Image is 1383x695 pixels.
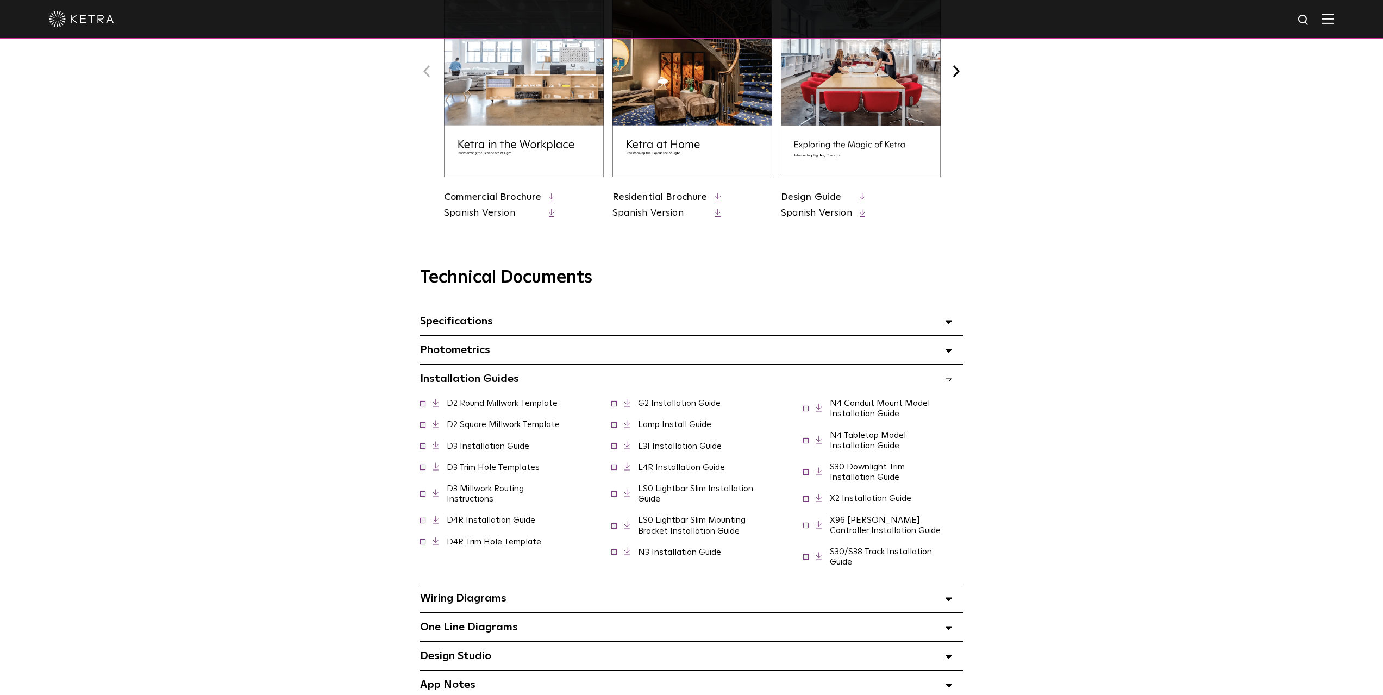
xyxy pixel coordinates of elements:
[420,593,506,604] span: Wiring Diagrams
[447,516,535,524] a: D4R Installation Guide
[420,679,475,690] span: App Notes
[447,463,540,472] a: D3 Trim Hole Templates
[420,650,491,661] span: Design Studio
[447,442,529,450] a: D3 Installation Guide
[638,484,753,503] a: LS0 Lightbar Slim Installation Guide
[420,316,493,327] span: Specifications
[444,206,542,220] a: Spanish Version
[781,206,852,220] a: Spanish Version
[830,516,941,535] a: X96 [PERSON_NAME] Controller Installation Guide
[781,192,842,202] a: Design Guide
[447,420,560,429] a: D2 Square Millwork Template
[830,431,906,450] a: N4 Tabletop Model Installation Guide
[638,420,711,429] a: Lamp Install Guide
[447,537,541,546] a: D4R Trim Hole Template
[638,463,725,472] a: L4R Installation Guide
[447,399,558,408] a: D2 Round Millwork Template
[444,192,542,202] a: Commercial Brochure
[830,494,911,503] a: X2 Installation Guide
[638,548,721,556] a: N3 Installation Guide
[420,373,519,384] span: Installation Guides
[1297,14,1311,27] img: search icon
[612,192,708,202] a: Residential Brochure
[1322,14,1334,24] img: Hamburger%20Nav.svg
[638,399,721,408] a: G2 Installation Guide
[638,442,722,450] a: L3I Installation Guide
[949,64,963,78] button: Next
[830,547,932,566] a: S30/S38 Track Installation Guide
[420,345,490,355] span: Photometrics
[830,399,930,418] a: N4 Conduit Mount Model Installation Guide
[830,462,905,481] a: S30 Downlight Trim Installation Guide
[49,11,114,27] img: ketra-logo-2019-white
[612,206,708,220] a: Spanish Version
[420,64,434,78] button: Previous
[420,622,518,633] span: One Line Diagrams
[447,484,524,503] a: D3 Millwork Routing Instructions
[420,267,963,288] h3: Technical Documents
[638,516,746,535] a: LS0 Lightbar Slim Mounting Bracket Installation Guide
